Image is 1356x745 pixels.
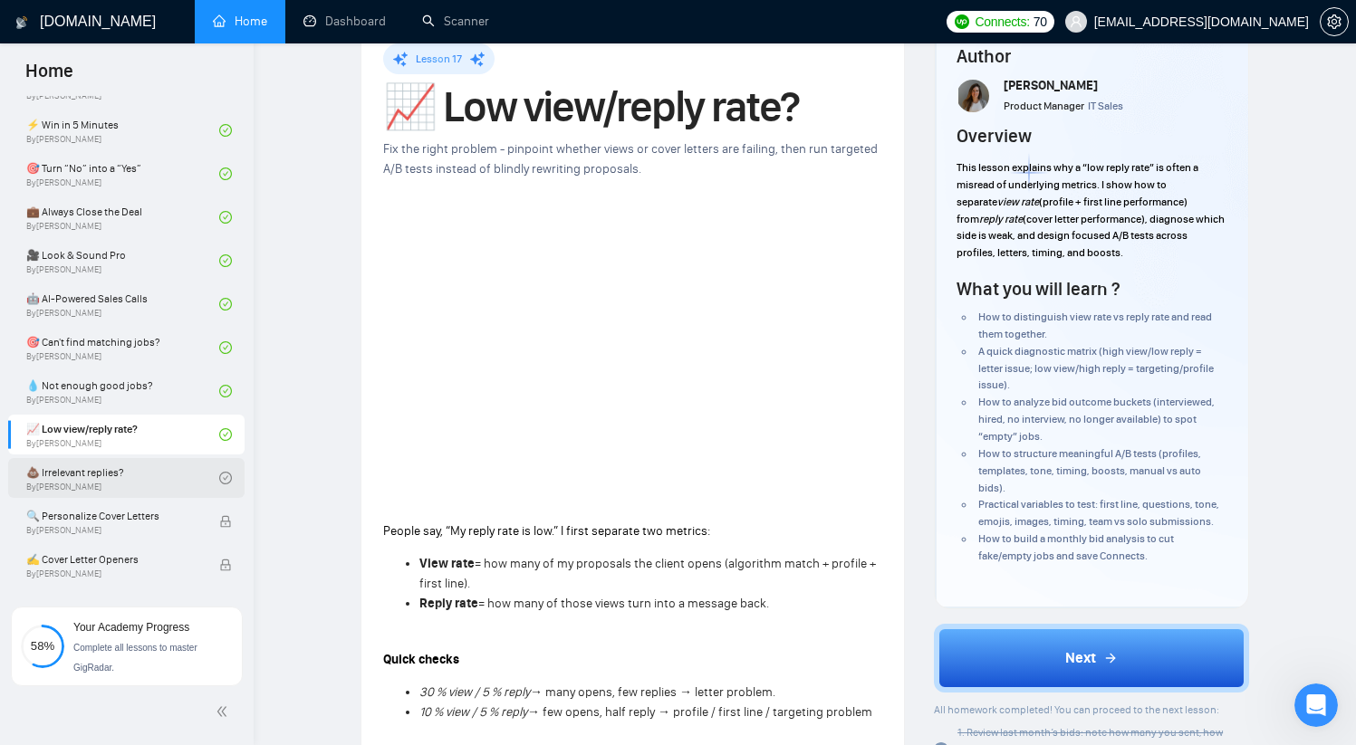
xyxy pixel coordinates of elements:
[957,196,1188,225] span: (profile + first line performance) from
[1321,14,1348,29] span: setting
[26,550,200,568] span: ✍️ Cover Letter Openers
[383,523,710,539] span: People say, “My reply rate is low.” I first separate two metrics:
[527,704,872,720] span: → few opens, half reply → profile / first line / targeting problem
[213,14,267,29] a: homeHome
[21,640,64,652] span: 58%
[11,58,88,96] span: Home
[1294,683,1338,727] iframe: Intercom live chat
[419,704,527,720] em: 10 % view / 5 % reply
[26,568,200,579] span: By [PERSON_NAME]
[219,211,232,224] span: check-circle
[1320,14,1349,29] a: setting
[1034,12,1047,32] span: 70
[978,310,1212,340] span: How to distinguish view rate vs reply rate and read them together.
[26,371,219,411] a: 💧 Not enough good jobs?By[PERSON_NAME]
[219,385,232,397] span: check-circle
[1070,15,1082,28] span: user
[1004,78,1098,93] span: [PERSON_NAME]
[978,498,1219,528] span: Practical variables to test: first line, questions, tone, emojis, images, timing, team vs solo su...
[219,298,232,310] span: check-circle
[1088,100,1123,112] span: IT Sales
[978,447,1201,494] span: How to structure meaningful A/B tests (profiles, templates, tone, timing, boosts, manual vs auto ...
[26,154,219,194] a: 🎯 Turn “No” into a “Yes”By[PERSON_NAME]
[957,43,1226,69] h4: Author
[419,596,478,611] strong: Reply rate
[219,341,232,354] span: check-circle
[979,213,1023,225] em: reply rate
[419,684,530,700] em: 30 % view / 5 % reply
[383,141,878,177] span: Fix the right problem - pinpoint whether views or cover letters are failing, then run targeted A/...
[383,652,459,667] strong: Quick checks
[26,284,219,324] a: 🤖 AI-Powered Sales CallsBy[PERSON_NAME]
[73,643,197,673] span: Complete all lessons to master GigRadar.
[219,254,232,267] span: check-circle
[958,80,991,112] img: tamara_levit_pic.png
[422,14,489,29] a: searchScanner
[1320,7,1349,36] button: setting
[419,556,475,571] strong: View rate
[955,14,969,29] img: upwork-logo.png
[26,197,219,237] a: 💼 Always Close the DealBy[PERSON_NAME]
[934,703,1219,716] span: All homework completed! You can proceed to the next lesson:
[957,213,1225,260] span: (cover letter performance), diagnose which side is weak, and design focused A/B tests across prof...
[26,415,219,454] a: 📈 Low view/reply rate?By[PERSON_NAME]
[219,515,232,528] span: lock
[216,702,234,721] span: double-left
[419,556,876,591] span: = how many of my proposals the client opens (algorithm match + profile + first line).
[530,684,775,700] span: → many opens, few replies → letter problem.
[957,123,1032,148] h4: Overview
[15,8,28,37] img: logo
[957,161,1198,208] span: This lesson explains why a “low reply rate” is often a misread of underlying metrics. I show how ...
[478,596,769,611] span: = how many of those views turn into a message back.
[934,624,1249,692] button: Next
[1004,100,1084,112] span: Product Manager
[73,621,189,634] span: Your Academy Progress
[26,110,219,150] a: ⚡ Win in 5 MinutesBy[PERSON_NAME]
[26,328,219,368] a: 🎯 Can't find matching jobs?By[PERSON_NAME]
[219,559,232,571] span: lock
[1065,647,1096,669] span: Next
[26,507,200,525] span: 🔍 Personalize Cover Letters
[978,396,1215,443] span: How to analyze bid outcome buckets (interviewed, hired, no interview, no longer available) to spo...
[303,14,386,29] a: dashboardDashboard
[997,196,1039,208] em: view rate
[416,53,462,65] span: Lesson 17
[26,458,219,498] a: 💩 Irrelevant replies?By[PERSON_NAME]
[383,87,882,127] h1: 📈 Low view/reply rate?
[978,532,1174,562] span: How to build a monthly bid analysis to cut fake/empty jobs and save Connects.
[219,167,232,180] span: check-circle
[978,345,1214,392] span: A quick diagnostic matrix (high view/low reply = letter issue; low view/high reply = targeting/pr...
[26,525,200,536] span: By [PERSON_NAME]
[957,276,1120,301] h4: What you will learn ?
[219,428,232,441] span: check-circle
[26,241,219,281] a: 🎥 Look & Sound ProBy[PERSON_NAME]
[219,124,232,137] span: check-circle
[219,472,232,484] span: check-circle
[975,12,1029,32] span: Connects:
